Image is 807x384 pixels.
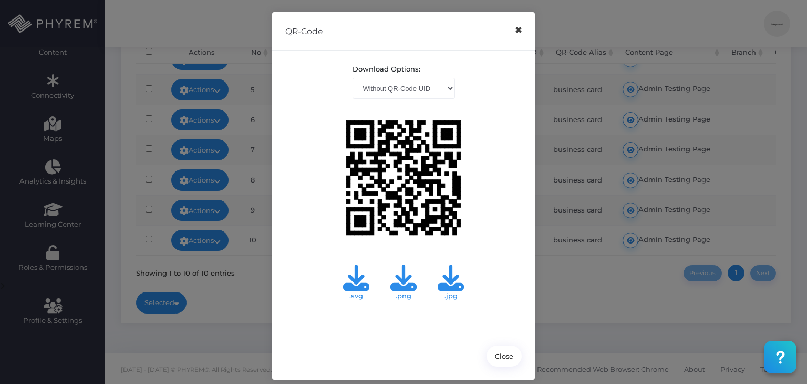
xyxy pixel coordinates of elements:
[390,291,417,301] p: .png
[380,249,427,319] a: .png
[343,291,369,301] p: .svg
[487,346,522,367] button: Close
[427,249,474,319] a: .jpg
[333,107,474,249] img: PQ000000277_1626764194.svg
[438,291,464,301] p: .jpg
[353,64,420,75] label: Download Options:
[333,249,380,319] a: .svg
[285,25,323,37] h5: QR-Code
[508,18,529,42] button: ×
